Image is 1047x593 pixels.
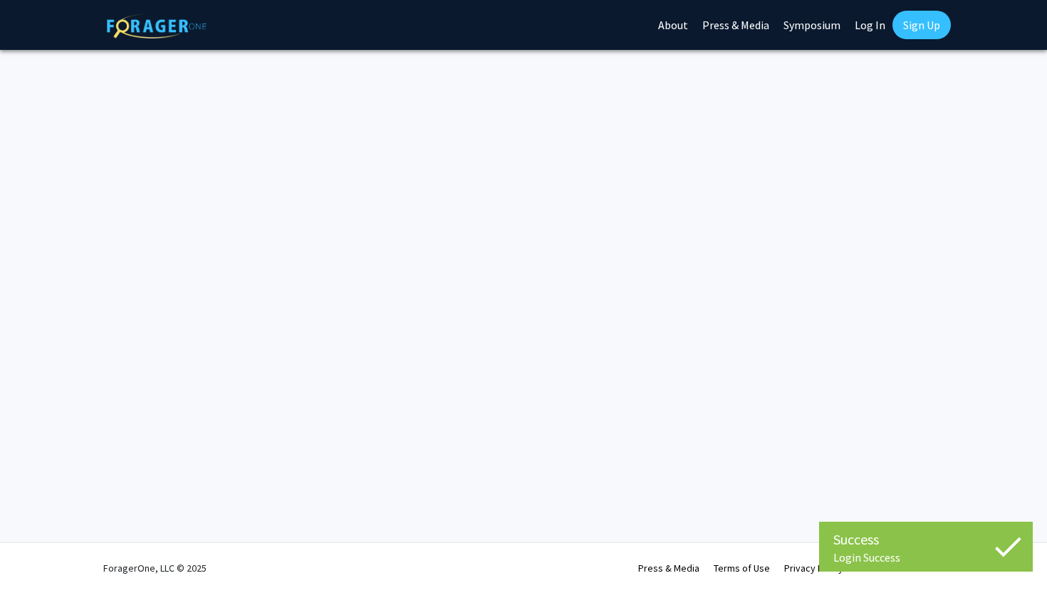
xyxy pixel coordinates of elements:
[892,11,951,39] a: Sign Up
[103,543,207,593] div: ForagerOne, LLC © 2025
[638,562,699,574] a: Press & Media
[833,550,1019,564] div: Login Success
[714,562,770,574] a: Terms of Use
[107,14,207,38] img: ForagerOne Logo
[784,562,843,574] a: Privacy Policy
[833,529,1019,550] div: Success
